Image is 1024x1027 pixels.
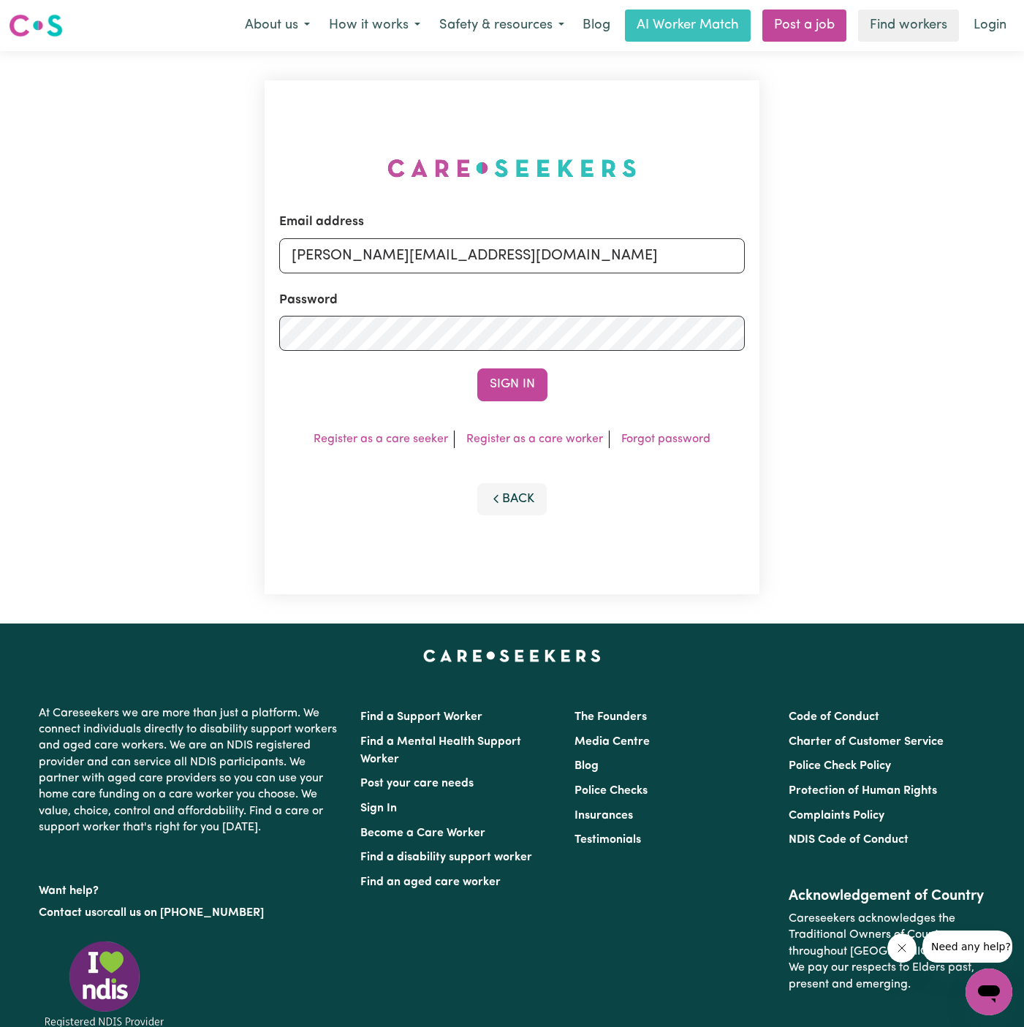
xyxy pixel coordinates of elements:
a: Contact us [39,907,96,919]
a: Protection of Human Rights [789,785,937,797]
a: Find a Support Worker [360,711,482,723]
p: Want help? [39,877,343,899]
button: How it works [319,10,430,41]
a: Blog [574,10,619,42]
a: Become a Care Worker [360,827,485,839]
a: Find workers [858,10,959,42]
a: Complaints Policy [789,810,884,822]
input: Email address [279,238,745,273]
a: Forgot password [621,433,710,445]
a: Careseekers home page [423,650,601,662]
p: At Careseekers we are more than just a platform. We connect individuals directly to disability su... [39,700,343,842]
a: Blog [574,760,599,772]
a: Find an aged care worker [360,876,501,888]
a: Police Checks [574,785,648,797]
a: NDIS Code of Conduct [789,834,909,846]
iframe: Message from company [922,931,1012,963]
button: Back [477,483,547,515]
a: Post your care needs [360,778,474,789]
a: Code of Conduct [789,711,879,723]
a: Careseekers logo [9,9,63,42]
a: Insurances [574,810,633,822]
a: Media Centre [574,736,650,748]
h2: Acknowledgement of Country [789,887,985,905]
label: Password [279,291,338,310]
button: Safety & resources [430,10,574,41]
button: Sign In [477,368,547,401]
p: Careseekers acknowledges the Traditional Owners of Country throughout [GEOGRAPHIC_DATA]. We pay o... [789,905,985,998]
a: Charter of Customer Service [789,736,944,748]
a: Sign In [360,803,397,814]
a: Register as a care worker [466,433,603,445]
a: Find a disability support worker [360,852,532,863]
a: Register as a care seeker [314,433,448,445]
a: Testimonials [574,834,641,846]
p: or [39,899,343,927]
a: Login [965,10,1015,42]
label: Email address [279,213,364,232]
a: The Founders [574,711,647,723]
a: AI Worker Match [625,10,751,42]
iframe: Button to launch messaging window [966,969,1012,1015]
img: Careseekers logo [9,12,63,39]
a: Post a job [762,10,846,42]
a: call us on [PHONE_NUMBER] [107,907,264,919]
button: About us [235,10,319,41]
a: Police Check Policy [789,760,891,772]
a: Find a Mental Health Support Worker [360,736,521,765]
iframe: Close message [887,933,917,963]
